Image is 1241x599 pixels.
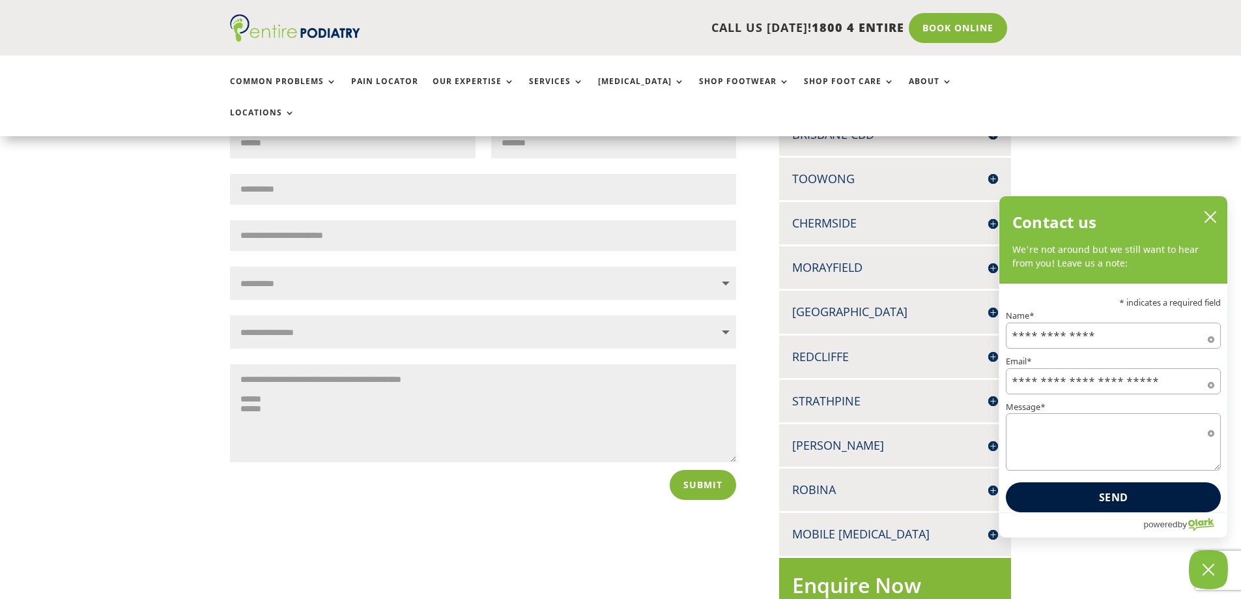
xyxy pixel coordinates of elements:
input: Email [1006,368,1221,394]
a: Locations [230,108,295,136]
a: Services [529,77,584,105]
label: Name* [1006,312,1221,320]
h4: Chermside [792,215,998,231]
p: * indicates a required field [1006,299,1221,307]
input: Name [1006,323,1221,349]
a: Powered by Olark [1143,513,1227,537]
a: About [909,77,952,105]
h4: Robina [792,482,998,498]
h2: Contact us [1012,209,1096,235]
p: CALL US [DATE]! [410,20,904,37]
span: 1800 4 ENTIRE [812,20,904,35]
a: Pain Locator [351,77,418,105]
a: [MEDICAL_DATA] [598,77,685,105]
img: logo (1) [230,14,360,42]
h4: [GEOGRAPHIC_DATA] [792,304,998,320]
a: Entire Podiatry [230,31,360,44]
span: Required field [1208,379,1214,386]
div: olark chatbox [999,196,1228,538]
label: Message* [1006,403,1221,411]
a: Book Online [909,13,1007,43]
span: Required field [1208,334,1214,340]
a: Common Problems [230,77,337,105]
button: Submit [670,470,736,500]
span: by [1178,516,1187,533]
h4: Toowong [792,171,998,187]
button: Send [1006,482,1221,512]
button: Close Chatbox [1189,550,1228,589]
a: Shop Foot Care [804,77,894,105]
h4: Morayfield [792,259,998,276]
button: close chatbox [1200,207,1221,227]
p: We're not around but we still want to hear from you! Leave us a note: [1012,243,1214,270]
h4: [PERSON_NAME] [792,437,998,454]
a: Shop Footwear [699,77,790,105]
span: Required field [1208,428,1214,434]
h4: Strathpine [792,393,998,409]
h4: Mobile [MEDICAL_DATA] [792,526,998,542]
a: Our Expertise [433,77,515,105]
span: powered [1143,516,1177,533]
label: Email* [1006,357,1221,366]
h4: Redcliffe [792,349,998,365]
textarea: Message [1006,413,1221,471]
